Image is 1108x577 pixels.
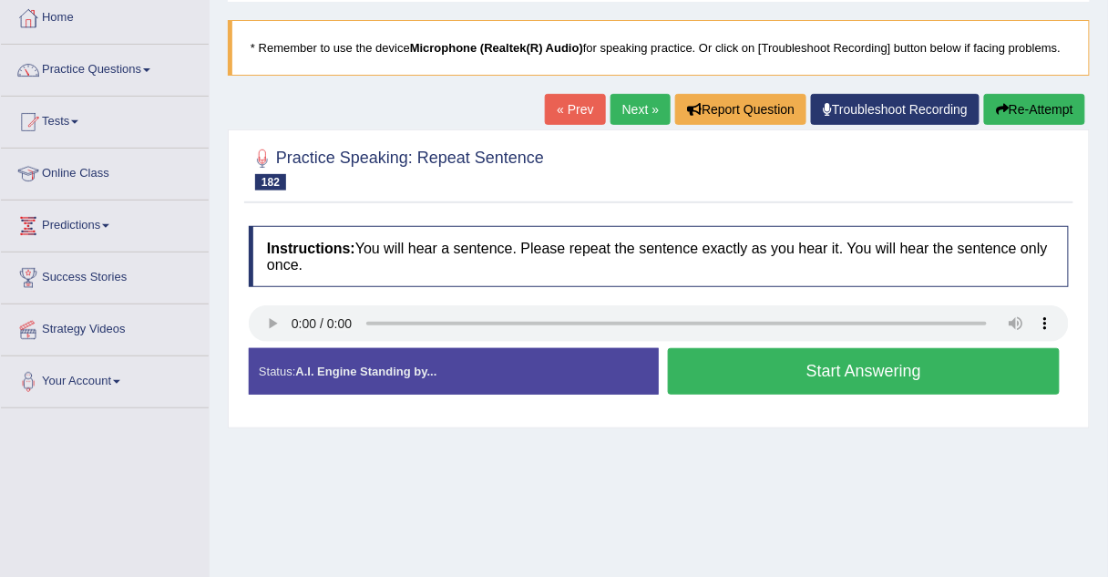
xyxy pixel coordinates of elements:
[228,20,1090,76] blockquote: * Remember to use the device for speaking practice. Or click on [Troubleshoot Recording] button b...
[984,94,1085,125] button: Re-Attempt
[1,97,209,142] a: Tests
[675,94,806,125] button: Report Question
[811,94,980,125] a: Troubleshoot Recording
[668,348,1060,395] button: Start Answering
[249,226,1069,287] h4: You will hear a sentence. Please repeat the sentence exactly as you hear it. You will hear the se...
[545,94,605,125] a: « Prev
[255,174,286,191] span: 182
[249,145,544,191] h2: Practice Speaking: Repeat Sentence
[1,149,209,194] a: Online Class
[267,241,355,256] b: Instructions:
[410,41,583,55] b: Microphone (Realtek(R) Audio)
[1,45,209,90] a: Practice Questions
[1,201,209,246] a: Predictions
[1,252,209,298] a: Success Stories
[610,94,671,125] a: Next »
[295,365,436,378] strong: A.I. Engine Standing by...
[1,304,209,350] a: Strategy Videos
[1,356,209,402] a: Your Account
[249,348,659,395] div: Status:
